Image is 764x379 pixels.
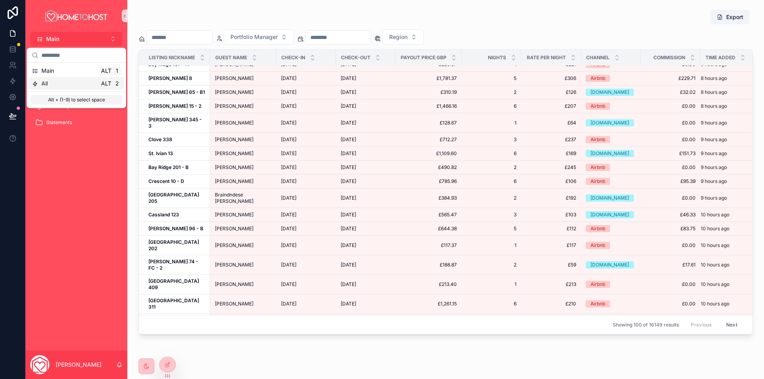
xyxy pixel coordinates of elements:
button: Select Button [30,32,123,46]
strong: St. Ivian 13 [148,150,173,156]
span: [DATE] [341,262,356,268]
a: Airbnb [586,225,636,232]
a: 2 [466,89,516,95]
a: 9 hours ago [701,150,750,157]
div: Airbnb [591,281,605,288]
span: Main [46,35,59,43]
a: 1 [466,242,516,249]
a: £32.02 [645,89,696,95]
a: £1,109.60 [400,150,457,157]
a: Airbnb [586,136,636,143]
a: [DATE] [281,225,331,232]
span: [PERSON_NAME] [215,225,253,232]
img: App logo [44,10,109,22]
a: £0.00 [645,136,696,143]
a: [DATE] [281,195,331,201]
span: [DATE] [281,178,296,185]
a: [DOMAIN_NAME] [586,211,636,218]
a: [DATE] [341,281,391,288]
span: £0.00 [645,242,696,249]
span: £306 [526,75,576,82]
a: [DATE] [281,178,331,185]
div: Airbnb [591,164,605,171]
p: 9 hours ago [701,195,727,201]
button: Export [710,10,750,24]
div: Airbnb [591,178,605,185]
a: 6 [466,150,516,157]
a: [DATE] [281,103,331,109]
a: [PERSON_NAME] [215,136,271,143]
a: 2 [466,195,516,201]
a: £0.00 [645,120,696,126]
strong: Clove 338 [148,136,172,142]
a: [DATE] [281,281,331,288]
a: [DOMAIN_NAME] [586,119,636,126]
a: [PERSON_NAME] [215,120,271,126]
a: £17.61 [645,262,696,268]
strong: [PERSON_NAME] 8 [148,75,192,81]
span: 1 [466,120,516,126]
a: 10 hours ago [701,242,750,249]
a: 9 hours ago [701,136,750,143]
span: 6 [466,178,516,185]
strong: [PERSON_NAME] 345 - 3 [148,117,203,129]
a: Airbnb [586,242,636,249]
span: £117.37 [400,242,457,249]
a: £112 [526,225,576,232]
a: £0.00 [645,164,696,171]
a: [DATE] [281,89,331,95]
a: [PERSON_NAME] [215,178,271,185]
span: Alt [101,80,111,87]
div: scrollable content [25,46,127,140]
a: [DATE] [341,103,391,109]
div: [DOMAIN_NAME] [591,211,629,218]
span: [PERSON_NAME] [215,103,253,109]
a: £0.00 [645,195,696,201]
span: [DATE] [341,212,356,218]
div: [DOMAIN_NAME] [591,261,629,268]
a: [DATE] [281,75,331,82]
div: Airbnb [591,242,605,249]
a: £83.75 [645,225,696,232]
a: [GEOGRAPHIC_DATA] 205 [148,192,205,204]
a: Airbnb [586,75,636,82]
span: [DATE] [281,103,296,109]
span: £151.73 [645,150,696,157]
span: [PERSON_NAME] [215,281,253,288]
a: [PERSON_NAME] 345 - 3 [148,117,205,129]
span: [DATE] [341,225,356,232]
a: Airbnb [586,103,636,110]
a: £188.87 [400,262,457,268]
a: [DOMAIN_NAME] [586,89,636,96]
span: £192 [526,195,576,201]
a: Bay Ridge 201 - B [148,164,205,171]
a: £46.33 [645,212,696,218]
a: £237 [526,136,576,143]
a: £213 [526,281,576,288]
a: [GEOGRAPHIC_DATA] 409 [148,278,205,291]
span: £490.82 [400,164,457,171]
a: £644.38 [400,225,457,232]
a: Crescent 10 - D [148,178,205,185]
a: [PERSON_NAME] [215,281,271,288]
span: £1,781.37 [400,75,457,82]
span: 6 [466,103,516,109]
span: £169 [526,150,576,157]
span: £106 [526,178,576,185]
a: [DOMAIN_NAME] [586,150,636,157]
span: [PERSON_NAME] [215,178,253,185]
span: [DATE] [281,120,296,126]
a: 10 hours ago [701,281,750,288]
a: £103 [526,212,576,218]
a: [PERSON_NAME] 65 - B1 [148,89,205,95]
span: [PERSON_NAME] [215,89,253,95]
a: £245 [526,164,576,171]
span: All [41,80,48,87]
